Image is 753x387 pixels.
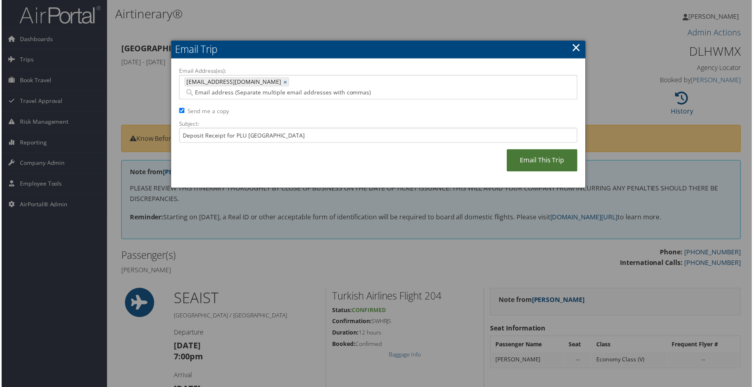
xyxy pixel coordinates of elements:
label: Send me a copy [187,107,228,116]
label: Email Address(es): [178,67,578,75]
h2: Email Trip [170,41,586,59]
a: × [283,78,288,86]
a: × [572,39,582,56]
span: [EMAIL_ADDRESS][DOMAIN_NAME] [184,78,281,86]
a: Email This Trip [507,150,578,172]
label: Subject: [178,120,578,128]
input: Add a short subject for the email [178,128,578,143]
input: Email address (Separate multiple email addresses with commas) [184,89,515,97]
